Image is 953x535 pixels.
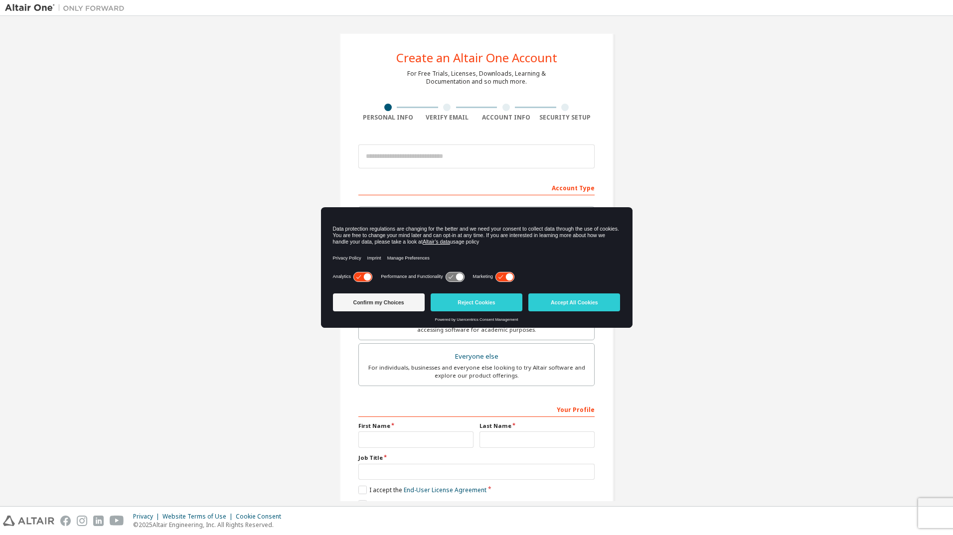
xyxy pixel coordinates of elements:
[358,486,486,494] label: I accept the
[479,422,595,430] label: Last Name
[418,114,477,122] div: Verify Email
[133,521,287,529] p: © 2025 Altair Engineering, Inc. All Rights Reserved.
[365,350,588,364] div: Everyone else
[133,513,162,521] div: Privacy
[358,114,418,122] div: Personal Info
[358,500,513,509] label: I would like to receive marketing emails from Altair
[358,422,474,430] label: First Name
[358,179,595,195] div: Account Type
[110,516,124,526] img: youtube.svg
[396,52,557,64] div: Create an Altair One Account
[404,486,486,494] a: End-User License Agreement
[407,70,546,86] div: For Free Trials, Licenses, Downloads, Learning & Documentation and so much more.
[60,516,71,526] img: facebook.svg
[5,3,130,13] img: Altair One
[162,513,236,521] div: Website Terms of Use
[77,516,87,526] img: instagram.svg
[3,516,54,526] img: altair_logo.svg
[358,454,595,462] label: Job Title
[536,114,595,122] div: Security Setup
[365,364,588,380] div: For individuals, businesses and everyone else looking to try Altair software and explore our prod...
[476,114,536,122] div: Account Info
[358,401,595,417] div: Your Profile
[93,516,104,526] img: linkedin.svg
[236,513,287,521] div: Cookie Consent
